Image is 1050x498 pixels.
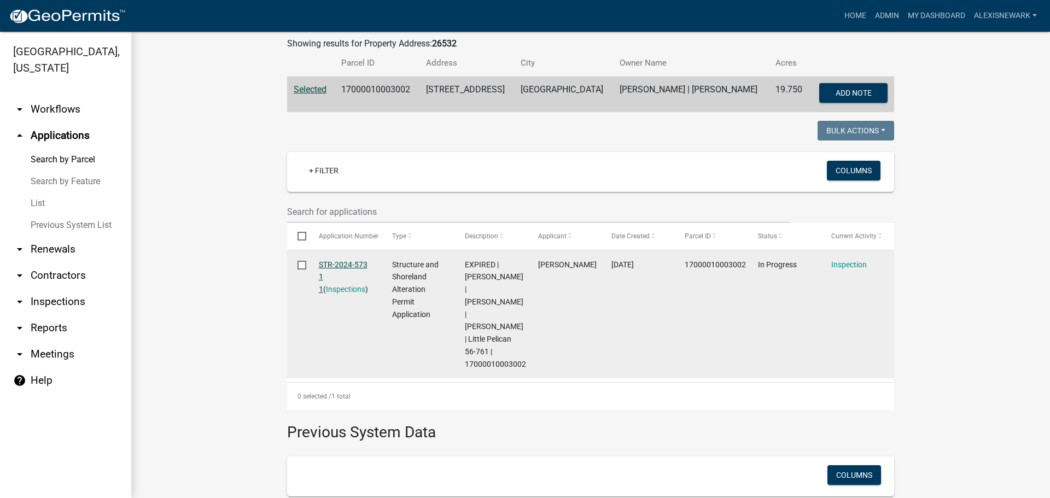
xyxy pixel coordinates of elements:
[287,201,790,223] input: Search for applications
[748,223,821,249] datatable-header-cell: Status
[970,5,1041,26] a: alexisnewark
[287,383,894,410] div: 1 total
[514,50,613,76] th: City
[538,232,567,240] span: Applicant
[835,89,871,97] span: Add Note
[13,321,26,335] i: arrow_drop_down
[319,232,378,240] span: Application Number
[818,121,894,140] button: Bulk Actions
[294,84,326,95] a: Selected
[392,232,406,240] span: Type
[13,103,26,116] i: arrow_drop_down
[819,83,888,103] button: Add Note
[601,223,674,249] datatable-header-cell: Date Created
[831,232,877,240] span: Current Activity
[758,232,777,240] span: Status
[13,295,26,308] i: arrow_drop_down
[335,77,419,113] td: 17000010003002
[465,232,498,240] span: Description
[514,77,613,113] td: [GEOGRAPHIC_DATA]
[287,37,894,50] div: Showing results for Property Address:
[326,285,365,294] a: Inspections
[769,77,810,113] td: 19.750
[297,392,331,400] span: 0 selected /
[611,232,650,240] span: Date Created
[871,5,903,26] a: Admin
[13,129,26,142] i: arrow_drop_up
[611,260,634,269] span: 08/26/2024
[381,223,454,249] datatable-header-cell: Type
[335,50,419,76] th: Parcel ID
[528,223,601,249] datatable-header-cell: Applicant
[300,161,347,180] a: + Filter
[827,465,881,485] button: Columns
[821,223,894,249] datatable-header-cell: Current Activity
[674,223,748,249] datatable-header-cell: Parcel ID
[432,38,457,49] strong: 26532
[308,223,381,249] datatable-header-cell: Application Number
[419,50,514,76] th: Address
[758,260,797,269] span: In Progress
[840,5,871,26] a: Home
[13,374,26,387] i: help
[769,50,810,76] th: Acres
[392,260,439,319] span: Structure and Shoreland Alteration Permit Application
[419,77,514,113] td: [STREET_ADDRESS]
[613,50,769,76] th: Owner Name
[538,260,597,269] span: steve ianiro
[319,260,367,294] a: STR-2024-573 1 1
[827,161,880,180] button: Columns
[287,223,308,249] datatable-header-cell: Select
[903,5,970,26] a: My Dashboard
[287,410,894,444] h3: Previous System Data
[454,223,528,249] datatable-header-cell: Description
[13,348,26,361] i: arrow_drop_down
[319,259,371,296] div: ( )
[685,232,711,240] span: Parcel ID
[465,260,526,368] span: EXPIRED | Alexis Newark | STEVE N IANIRO | APRIL A IANIRO | Little Pelican 56-761 | 17000010003002
[831,260,867,269] a: Inspection
[13,269,26,282] i: arrow_drop_down
[613,77,769,113] td: [PERSON_NAME] | [PERSON_NAME]
[13,243,26,256] i: arrow_drop_down
[685,260,746,269] span: 17000010003002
